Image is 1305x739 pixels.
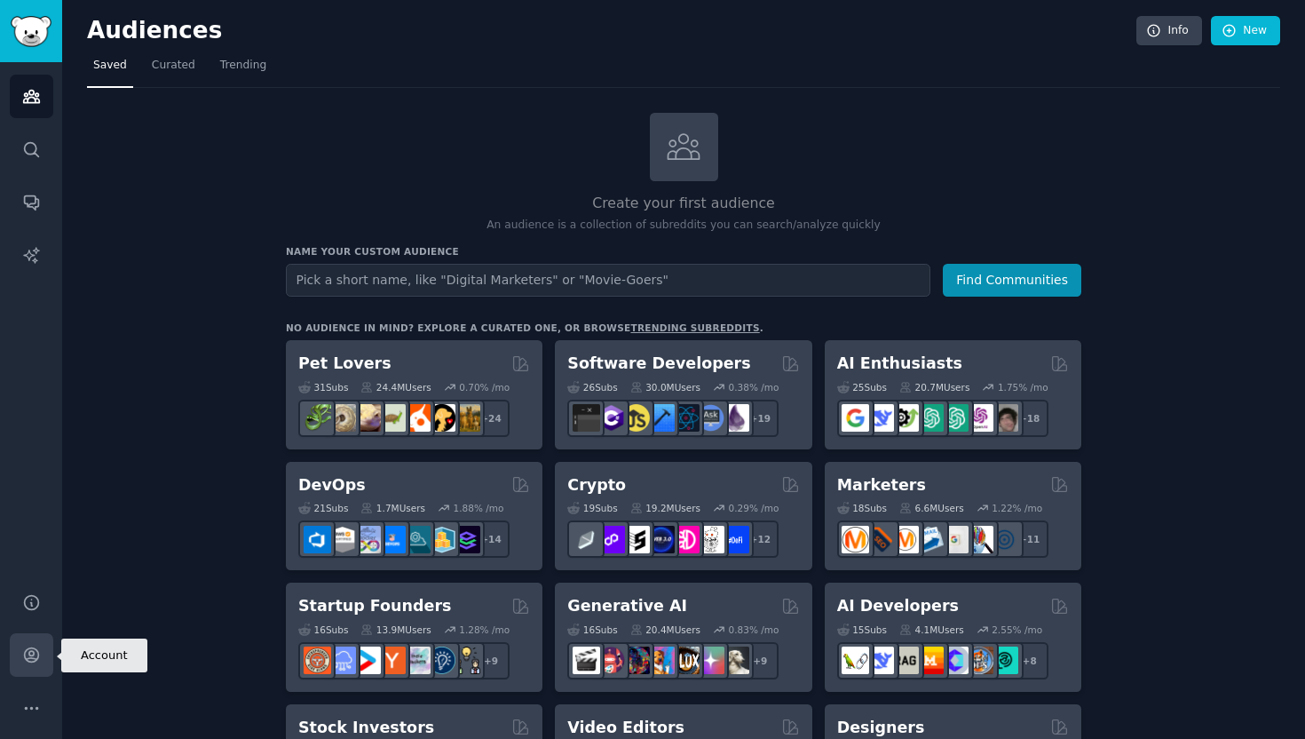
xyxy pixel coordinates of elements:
a: New [1211,16,1280,46]
img: AskMarketing [891,526,919,553]
div: 0.29 % /mo [729,502,779,514]
img: Rag [891,647,919,674]
img: azuredevops [304,526,331,553]
div: 6.6M Users [899,502,964,514]
div: 18 Sub s [837,502,887,514]
div: 26 Sub s [567,381,617,393]
h2: Software Developers [567,353,750,375]
div: 24.4M Users [360,381,431,393]
img: elixir [722,404,749,432]
img: AItoolsCatalog [891,404,919,432]
h2: Video Editors [567,717,684,739]
div: 0.83 % /mo [729,624,779,636]
img: aws_cdk [428,526,455,553]
img: AWS_Certified_Experts [328,526,356,553]
div: 0.70 % /mo [459,381,510,393]
img: aivideo [573,647,600,674]
a: Trending [214,52,273,88]
img: MistralAI [916,647,944,674]
div: 16 Sub s [298,624,348,636]
img: llmops [966,647,993,674]
img: Emailmarketing [916,526,944,553]
div: 30.0M Users [630,381,700,393]
img: platformengineering [403,526,431,553]
div: + 11 [1011,520,1048,558]
img: turtle [378,404,406,432]
div: + 12 [741,520,779,558]
h2: Marketers [837,474,926,497]
img: deepdream [622,647,650,674]
div: 13.9M Users [360,624,431,636]
img: PlatformEngineers [453,526,480,553]
img: content_marketing [842,526,869,553]
img: OnlineMarketing [991,526,1018,553]
img: defi_ [722,526,749,553]
img: web3 [647,526,675,553]
h2: Startup Founders [298,595,451,617]
h2: Pet Lovers [298,353,391,375]
img: Docker_DevOps [353,526,381,553]
div: + 19 [741,400,779,437]
a: Curated [146,52,202,88]
div: + 14 [472,520,510,558]
img: CryptoNews [697,526,724,553]
div: 20.4M Users [630,624,700,636]
img: ycombinator [378,647,406,674]
img: FluxAI [672,647,700,674]
h2: DevOps [298,474,366,497]
img: EntrepreneurRideAlong [304,647,331,674]
img: reactnative [672,404,700,432]
img: indiehackers [403,647,431,674]
img: leopardgeckos [353,404,381,432]
img: learnjavascript [622,404,650,432]
div: + 8 [1011,642,1048,679]
img: chatgpt_prompts_ [941,404,969,432]
h3: Name your custom audience [286,245,1081,258]
div: 1.7M Users [360,502,425,514]
span: Curated [152,58,195,74]
div: 4.1M Users [899,624,964,636]
img: dalle2 [597,647,625,674]
div: 19 Sub s [567,502,617,514]
button: Find Communities [943,264,1081,297]
img: LangChain [842,647,869,674]
div: 1.88 % /mo [454,502,504,514]
img: ethfinance [573,526,600,553]
img: ArtificalIntelligence [991,404,1018,432]
img: software [573,404,600,432]
div: 1.75 % /mo [998,381,1048,393]
img: bigseo [866,526,894,553]
div: 21 Sub s [298,502,348,514]
img: Entrepreneurship [428,647,455,674]
img: AIDevelopersSociety [991,647,1018,674]
p: An audience is a collection of subreddits you can search/analyze quickly [286,218,1081,234]
img: AskComputerScience [697,404,724,432]
img: ballpython [328,404,356,432]
h2: Stock Investors [298,717,434,739]
div: + 18 [1011,400,1048,437]
div: 31 Sub s [298,381,348,393]
div: 15 Sub s [837,624,887,636]
img: DevOpsLinks [378,526,406,553]
img: growmybusiness [453,647,480,674]
h2: Audiences [87,17,1136,45]
h2: AI Enthusiasts [837,353,962,375]
h2: Generative AI [567,595,687,617]
div: + 24 [472,400,510,437]
img: dogbreed [453,404,480,432]
h2: Designers [837,717,925,739]
img: csharp [597,404,625,432]
img: MarketingResearch [966,526,993,553]
h2: Crypto [567,474,626,497]
img: iOSProgramming [647,404,675,432]
a: trending subreddits [630,322,759,333]
img: sdforall [647,647,675,674]
img: ethstaker [622,526,650,553]
div: + 9 [741,642,779,679]
div: 1.28 % /mo [459,624,510,636]
input: Pick a short name, like "Digital Marketers" or "Movie-Goers" [286,264,930,297]
img: googleads [941,526,969,553]
img: DeepSeek [866,404,894,432]
div: No audience in mind? Explore a curated one, or browse . [286,322,763,334]
span: Trending [220,58,266,74]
